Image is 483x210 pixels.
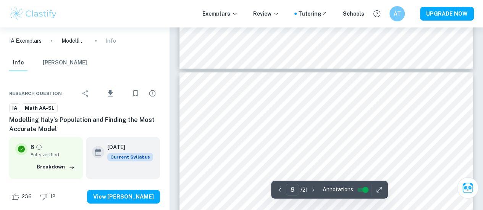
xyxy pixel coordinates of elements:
[95,83,126,103] div: Download
[9,55,27,71] button: Info
[9,37,42,45] a: IA Exemplars
[253,10,279,18] p: Review
[9,90,62,97] span: Research question
[43,55,87,71] button: [PERSON_NAME]
[9,191,36,203] div: Like
[9,115,160,134] h6: Modelling Italy’s Population and Finding the Most Accurate Model
[46,193,60,200] span: 12
[10,104,20,112] span: IA
[145,86,160,101] div: Report issue
[393,10,402,18] h6: AT
[36,144,42,151] a: Grade fully verified
[343,10,364,18] a: Schools
[370,7,383,20] button: Help and Feedback
[323,186,353,194] span: Annotations
[31,151,77,158] span: Fully verified
[18,193,36,200] span: 236
[22,103,58,113] a: Math AA-SL
[420,7,474,21] button: UPGRADE NOW
[300,186,308,194] p: / 21
[9,103,20,113] a: IA
[107,143,147,151] h6: [DATE]
[457,177,478,199] button: Ask Clai
[22,104,57,112] span: Math AA-SL
[37,191,60,203] div: Dislike
[87,190,160,204] button: View [PERSON_NAME]
[202,10,238,18] p: Exemplars
[389,6,405,21] button: AT
[78,86,93,101] div: Share
[298,10,328,18] a: Tutoring
[128,86,143,101] div: Bookmark
[61,37,86,45] p: Modelling Italy’s Population and Finding the Most Accurate Model
[107,153,153,161] div: This exemplar is based on the current syllabus. Feel free to refer to it for inspiration/ideas wh...
[35,161,77,173] button: Breakdown
[31,143,34,151] p: 6
[9,6,58,21] img: Clastify logo
[106,37,116,45] p: Info
[107,153,153,161] span: Current Syllabus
